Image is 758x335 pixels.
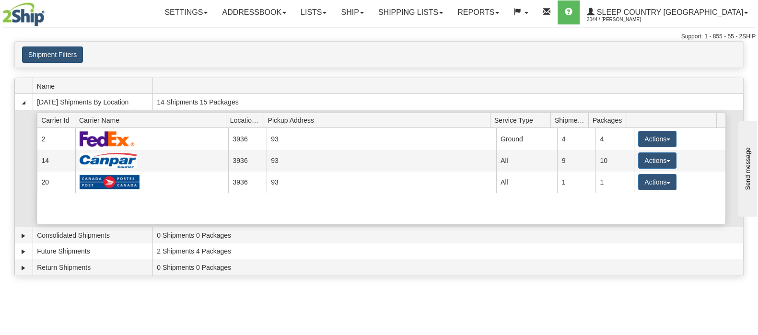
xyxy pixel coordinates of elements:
[33,227,152,243] td: Consolidated Shipments
[152,94,743,110] td: 14 Shipments 15 Packages
[595,172,634,193] td: 1
[595,8,743,16] span: Sleep Country [GEOGRAPHIC_DATA]
[557,172,595,193] td: 1
[580,0,755,24] a: Sleep Country [GEOGRAPHIC_DATA] 2044 / [PERSON_NAME]
[33,243,152,260] td: Future Shipments
[557,128,595,150] td: 4
[228,150,267,172] td: 3936
[450,0,506,24] a: Reports
[595,128,634,150] td: 4
[555,113,588,127] span: Shipments
[736,118,757,216] iframe: chat widget
[37,172,75,193] td: 20
[7,8,89,15] div: Send message
[593,113,626,127] span: Packages
[19,98,28,107] a: Collapse
[41,113,75,127] span: Carrier Id
[215,0,293,24] a: Addressbook
[496,128,558,150] td: Ground
[2,2,45,26] img: logo2044.jpg
[33,259,152,276] td: Return Shipments
[19,263,28,273] a: Expand
[228,128,267,150] td: 3936
[22,46,83,63] button: Shipment Filters
[268,113,490,127] span: Pickup Address
[157,0,215,24] a: Settings
[496,172,558,193] td: All
[595,150,634,172] td: 10
[267,128,496,150] td: 93
[228,172,267,193] td: 3936
[37,128,75,150] td: 2
[496,150,558,172] td: All
[80,131,135,147] img: FedEx Express®
[293,0,334,24] a: Lists
[80,153,137,168] img: Canpar
[638,174,676,190] button: Actions
[19,247,28,256] a: Expand
[267,172,496,193] td: 93
[334,0,371,24] a: Ship
[152,227,743,243] td: 0 Shipments 0 Packages
[80,174,140,190] img: Canada Post
[37,79,152,93] span: Name
[557,150,595,172] td: 9
[638,152,676,169] button: Actions
[494,113,550,127] span: Service Type
[152,243,743,260] td: 2 Shipments 4 Packages
[33,94,152,110] td: [DATE] Shipments By Location
[2,33,756,41] div: Support: 1 - 855 - 55 - 2SHIP
[267,150,496,172] td: 93
[230,113,264,127] span: Location Id
[79,113,226,127] span: Carrier Name
[371,0,450,24] a: Shipping lists
[152,259,743,276] td: 0 Shipments 0 Packages
[19,231,28,241] a: Expand
[37,150,75,172] td: 14
[638,131,676,147] button: Actions
[587,15,659,24] span: 2044 / [PERSON_NAME]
